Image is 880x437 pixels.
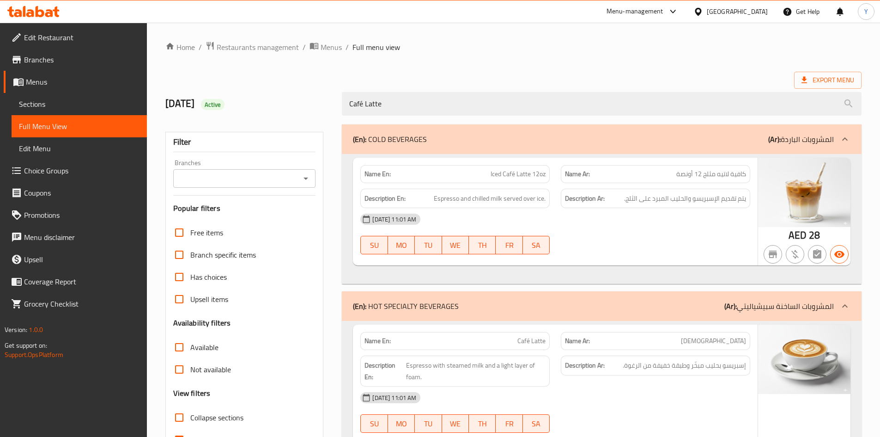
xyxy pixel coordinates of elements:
[523,236,550,254] button: SA
[864,6,868,17] span: Y
[12,93,147,115] a: Sections
[565,193,605,204] strong: Description Ar:
[24,32,140,43] span: Edit Restaurant
[434,193,546,204] span: Espresso and chilled milk served over ice.
[165,41,862,53] nav: breadcrumb
[342,154,862,284] div: (En): COLD BEVERAGES(Ar):المشروبات الباردة
[415,236,442,254] button: TU
[446,239,465,252] span: WE
[303,42,306,53] li: /
[527,239,546,252] span: SA
[353,301,459,312] p: HOT SPECIALTY BEVERAGES
[173,132,316,152] div: Filter
[388,236,415,254] button: MO
[24,276,140,287] span: Coverage Report
[392,417,411,431] span: MO
[24,187,140,198] span: Coupons
[24,254,140,265] span: Upsell
[369,394,420,402] span: [DATE] 11:01 AM
[199,42,202,53] li: /
[517,336,546,346] span: Café Latte
[496,236,522,254] button: FR
[24,232,140,243] span: Menu disclaimer
[5,339,47,351] span: Get support on:
[352,42,400,53] span: Full menu view
[419,239,438,252] span: TU
[789,226,807,244] span: AED
[201,100,225,109] span: Active
[768,132,781,146] b: (Ar):
[299,172,312,185] button: Open
[364,239,384,252] span: SU
[4,248,147,271] a: Upsell
[4,26,147,49] a: Edit Restaurant
[24,54,140,65] span: Branches
[173,203,316,214] h3: Popular filters
[499,417,519,431] span: FR
[173,318,231,328] h3: Availability filters
[388,414,415,433] button: MO
[4,71,147,93] a: Menus
[808,245,826,264] button: Not has choices
[809,226,820,244] span: 28
[360,236,388,254] button: SU
[565,360,605,371] strong: Description Ar:
[190,249,256,260] span: Branch specific items
[724,301,834,312] p: المشروبات الساخنة سبيشياليتي
[491,169,546,179] span: Iced Café Latte 12oz
[173,388,211,399] h3: View filters
[565,169,590,179] strong: Name Ar:
[801,74,854,86] span: Export Menu
[499,239,519,252] span: FR
[29,324,43,336] span: 1.0.0
[4,49,147,71] a: Branches
[419,417,438,431] span: TU
[364,169,391,179] strong: Name En:
[768,134,834,145] p: المشروبات الباردة
[26,76,140,87] span: Menus
[607,6,663,17] div: Menu-management
[342,291,862,321] div: (En): HOT SPECIALTY BEVERAGES(Ar):المشروبات الساخنة سبيشياليتي
[4,204,147,226] a: Promotions
[190,227,223,238] span: Free items
[4,160,147,182] a: Choice Groups
[190,294,228,305] span: Upsell items
[353,132,366,146] b: (En):
[496,414,522,433] button: FR
[446,417,465,431] span: WE
[346,42,349,53] li: /
[364,417,384,431] span: SU
[442,236,469,254] button: WE
[794,72,862,89] span: Export Menu
[565,336,590,346] strong: Name Ar:
[206,41,299,53] a: Restaurants management
[19,121,140,132] span: Full Menu View
[190,271,227,283] span: Has choices
[165,42,195,53] a: Home
[406,360,546,382] span: Espresso with steamed milk and a light layer of foam.
[707,6,768,17] div: [GEOGRAPHIC_DATA]
[758,158,850,227] img: Iced_Caf%C3%A9_Latte638948177032280064.jpg
[360,414,388,433] button: SU
[681,336,746,346] span: [DEMOGRAPHIC_DATA]
[190,364,231,375] span: Not available
[19,98,140,110] span: Sections
[24,209,140,221] span: Promotions
[5,324,27,336] span: Version:
[165,97,331,111] h2: [DATE]
[4,293,147,315] a: Grocery Checklist
[442,414,469,433] button: WE
[469,236,496,254] button: TH
[12,115,147,137] a: Full Menu View
[321,42,342,53] span: Menus
[523,414,550,433] button: SA
[12,137,147,160] a: Edit Menu
[5,349,63,361] a: Support.OpsPlatform
[830,245,849,264] button: Available
[24,298,140,309] span: Grocery Checklist
[4,182,147,204] a: Coupons
[392,239,411,252] span: MO
[724,299,737,313] b: (Ar):
[623,360,746,371] span: إسبريسو بحليب مبخّر وطبقة خفيفة من الرغوة.
[4,226,147,248] a: Menu disclaimer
